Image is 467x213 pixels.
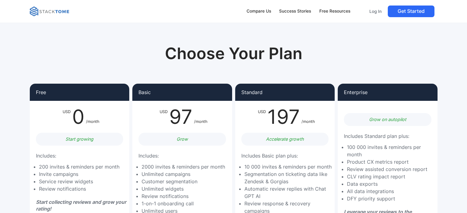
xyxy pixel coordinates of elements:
p: Basic [138,90,151,95]
li: Automatic review replies with Chat GPT AI [244,185,332,200]
h1: Choose Your Plan [140,44,327,63]
div: 197 [266,107,302,127]
li: Service review widgets [39,178,119,185]
a: Free Resources [317,5,353,18]
li: Customer segmentation [142,178,225,185]
div: /month [194,107,208,127]
div: 0 [71,107,86,127]
li: Review notifications [142,192,225,200]
em: Start collecting reviews and grow your rating! [36,199,126,212]
li: Review notifications [39,185,119,192]
em: Grow [177,136,188,142]
div: /month [86,107,99,127]
em: Grow on autopilot [369,117,406,122]
p: Includes Basic plan plus: [241,152,298,160]
p: Includes: [36,152,56,160]
li: Segmentation on ticketing data like Zendesk & Gorgias [244,170,332,185]
a: Log In [366,6,385,17]
em: Accelerate growth [266,136,304,142]
p: Standard [241,90,263,95]
li: Invite campaigns [39,170,119,178]
div: Success Stories [279,8,311,15]
li: CLV rating impact report [347,173,434,180]
p: Log In [369,9,382,14]
li: DFY priority support [347,195,434,202]
li: All data integrations [347,188,434,195]
li: Product CX metrics report [347,158,434,165]
div: Free Resources [319,8,350,15]
p: Enterprise [344,90,368,95]
li: 100 000 invites & reminders per month [347,143,434,158]
li: Unlimited campaigns [142,170,225,178]
div: /month [302,107,315,127]
li: Review assisted conversion report [347,165,434,173]
em: Start growing [65,136,93,142]
p: Free [36,90,46,95]
a: Success Stories [276,5,314,18]
a: Compare Us [243,5,274,18]
div: USD [160,107,168,127]
li: 1-on-1 onboarding call [142,200,225,207]
div: 97 [168,107,194,127]
div: Compare Us [247,8,271,15]
li: Data exports [347,180,434,188]
li: 200 invites & reminders per month [39,163,119,170]
li: 2000 invites & reminders per month [142,163,225,170]
div: USD [63,107,71,127]
p: Includes Standard plan plus: [344,132,409,140]
div: USD [258,107,266,127]
p: Includes: [138,152,159,160]
a: Get Started [388,6,434,17]
li: Unlimited widgets [142,185,225,192]
li: 10 000 invites & reminders per month [244,163,332,170]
